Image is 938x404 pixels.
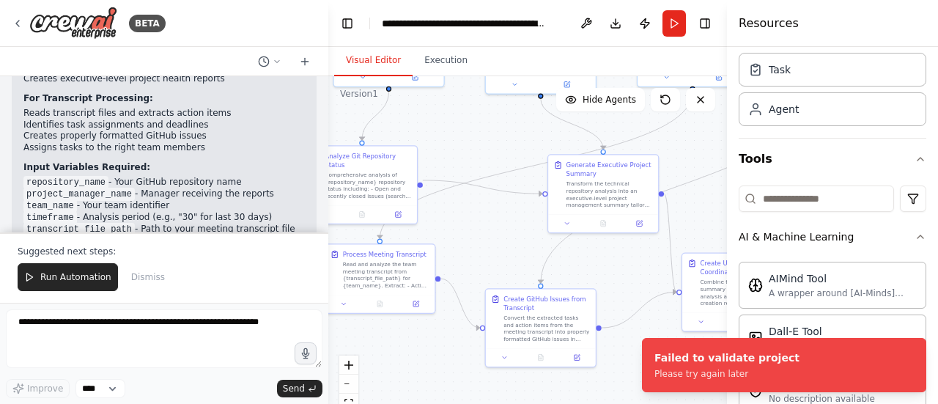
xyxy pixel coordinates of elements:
[23,162,150,172] strong: Input Variables Required:
[583,94,636,106] span: Hide Agents
[602,287,676,332] g: Edge from 98306e0f-583f-4a93-9683-9ed3c77a7a0d to 07a31445-078f-4e10-8b40-3591177365d5
[131,271,165,283] span: Dismiss
[306,145,418,224] div: Analyze Git Repository StatusComprehensive analysis of {repository_name} repository status includ...
[23,223,135,236] code: transcript_file_path
[325,152,411,169] div: Analyze Git Repository Status
[343,260,429,289] div: Read and analyze the team meeting transcript from {transcript_file_path} for {team_name}. Extract...
[339,375,358,394] button: zoom out
[739,139,926,180] button: Tools
[23,108,305,120] li: Reads transcript files and extracts action items
[522,352,560,363] button: No output available
[718,317,756,328] button: No output available
[23,131,305,142] li: Creates properly formatted GitHub issues
[654,368,799,380] div: Please try again later
[23,142,305,154] li: Assigns tasks to the right team members
[375,92,697,239] g: Edge from f605c6c6-531e-4e94-9413-bbb830748033 to 6562af2a-4335-4c0d-b7b0-9b5e51eb9646
[23,176,108,189] code: repository_name
[682,252,793,331] div: Create Unified Project Coordination ReportCombine the executive project summary from repository a...
[334,45,413,76] button: Visual Editor
[700,279,786,307] div: Combine the executive project summary from repository analysis and the GitHub issue creation repo...
[358,92,394,141] g: Edge from 360a3a4c-edab-4096-8d1e-fef0dbcd4e76 to 45483c04-f0f2-439c-aa45-8128b72b8471
[383,209,413,220] button: Open in side panel
[23,199,77,213] code: team_name
[536,98,608,149] g: Edge from 143425e3-c2ee-4f56-b29d-79221a66d755 to 78b03518-6d36-4bd7-8792-37e1d70420bd
[695,13,715,34] button: Hide right sidebar
[23,200,305,212] li: - Your team identifier
[277,380,322,397] button: Send
[337,13,358,34] button: Hide left sidebar
[6,379,70,398] button: Improve
[769,324,917,339] div: Dall-E Tool
[252,53,287,70] button: Switch to previous chat
[693,72,744,83] button: Open in side panel
[561,352,592,363] button: Open in side panel
[23,211,77,224] code: timeframe
[769,287,917,299] div: A wrapper around [AI-Minds]([URL][DOMAIN_NAME]). Useful for when you need answers to questions fr...
[23,212,305,224] li: - Analysis period (e.g., "30" for last 30 days)
[361,298,399,309] button: No output available
[542,79,592,90] button: Open in side panel
[23,188,135,201] code: project_manager_name
[324,243,435,314] div: Process Meeting TranscriptRead and analyze the team meeting transcript from {transcript_file_path...
[27,383,63,394] span: Improve
[503,295,590,312] div: Create GitHub Issues from Transcript
[503,315,590,343] div: Convert the extracted tasks and action items from the meeting transcript into properly formatted ...
[129,15,166,32] div: BETA
[440,274,480,332] g: Edge from 6562af2a-4335-4c0d-b7b0-9b5e51eb9646 to 98306e0f-583f-4a93-9683-9ed3c77a7a0d
[566,161,653,178] div: Generate Executive Project Summary
[343,250,426,259] div: Process Meeting Transcript
[23,120,305,131] li: Identifies task assignments and deadlines
[23,224,305,235] li: - Path to your meeting transcript file
[340,88,378,100] div: Version 1
[23,177,305,188] li: - Your GitHub repository name
[769,102,799,117] div: Agent
[654,350,799,365] div: Failed to validate project
[739,47,926,138] div: Crew
[343,209,381,220] button: No output available
[283,383,305,394] span: Send
[769,62,791,77] div: Task
[739,229,854,244] div: AI & Machine Learning
[739,218,926,256] button: AI & Machine Learning
[401,298,432,309] button: Open in side panel
[23,188,305,200] li: - Manager receiving the reports
[29,7,117,40] img: Logo
[485,288,597,367] div: Create GitHub Issues from TranscriptConvert the extracted tasks and action items from the meeting...
[325,172,411,200] div: Comprehensive analysis of {repository_name} repository status including: - Open and recently clos...
[624,218,654,229] button: Open in side panel
[547,154,659,233] div: Generate Executive Project SummaryTransform the technical repository analysis into an executive-l...
[748,278,763,293] img: AIMindTool
[339,356,358,375] button: zoom in
[293,53,317,70] button: Start a new chat
[556,88,645,111] button: Hide Agents
[124,263,172,291] button: Dismiss
[382,16,547,31] nav: breadcrumb
[769,271,917,286] div: AIMind Tool
[700,259,786,276] div: Create Unified Project Coordination Report
[18,263,118,291] button: Run Automation
[739,15,799,32] h4: Resources
[390,72,440,83] button: Open in side panel
[18,246,311,257] p: Suggested next steps:
[413,45,479,76] button: Execution
[664,189,676,296] g: Edge from 78b03518-6d36-4bd7-8792-37e1d70420bd to 07a31445-078f-4e10-8b40-3591177365d5
[423,176,542,198] g: Edge from 45483c04-f0f2-439c-aa45-8128b72b8471 to 78b03518-6d36-4bd7-8792-37e1d70420bd
[23,93,153,103] strong: For Transcript Processing:
[536,92,813,284] g: Edge from 4b083cb1-e8a2-4d8c-b557-7c33e94c06ec to 98306e0f-583f-4a93-9683-9ed3c77a7a0d
[566,180,653,209] div: Transform the technical repository analysis into an executive-level project management summary ta...
[295,342,317,364] button: Click to speak your automation idea
[23,73,305,85] li: Creates executive-level project health reports
[584,218,622,229] button: No output available
[40,271,111,283] span: Run Automation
